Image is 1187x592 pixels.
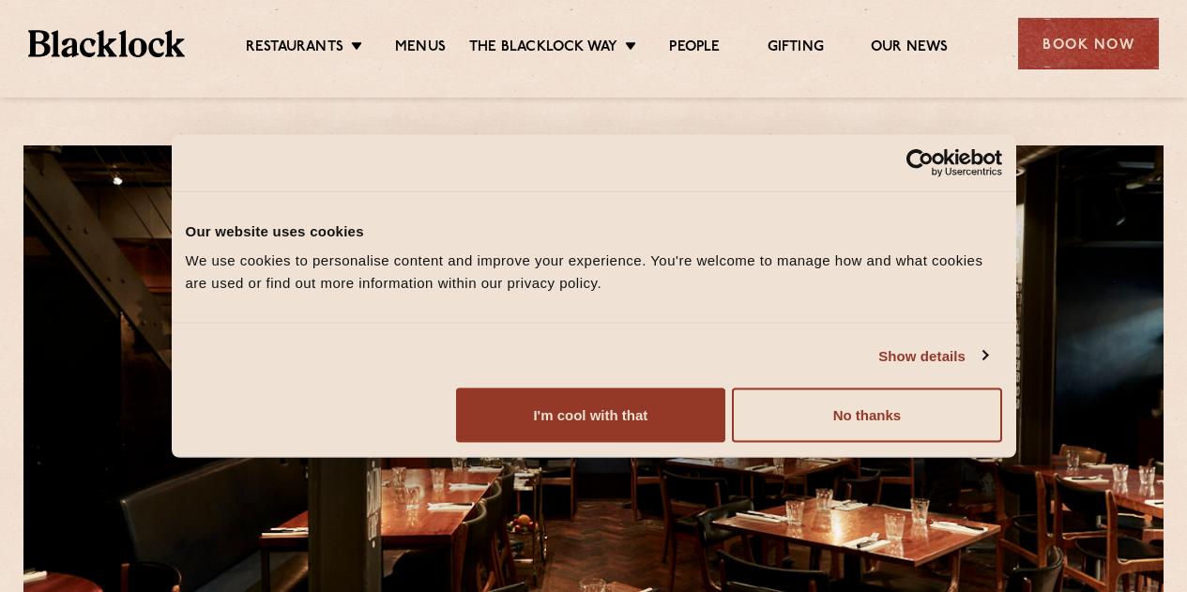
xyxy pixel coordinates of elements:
[186,220,1002,242] div: Our website uses cookies
[246,38,343,59] a: Restaurants
[768,38,824,59] a: Gifting
[1018,18,1159,69] div: Book Now
[28,30,185,56] img: BL_Textured_Logo-footer-cropped.svg
[186,250,1002,295] div: We use cookies to personalise content and improve your experience. You're welcome to manage how a...
[395,38,446,59] a: Menus
[732,388,1001,443] button: No thanks
[871,38,949,59] a: Our News
[469,38,617,59] a: The Blacklock Way
[669,38,720,59] a: People
[838,148,1002,176] a: Usercentrics Cookiebot - opens in a new window
[878,344,987,367] a: Show details
[456,388,725,443] button: I'm cool with that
